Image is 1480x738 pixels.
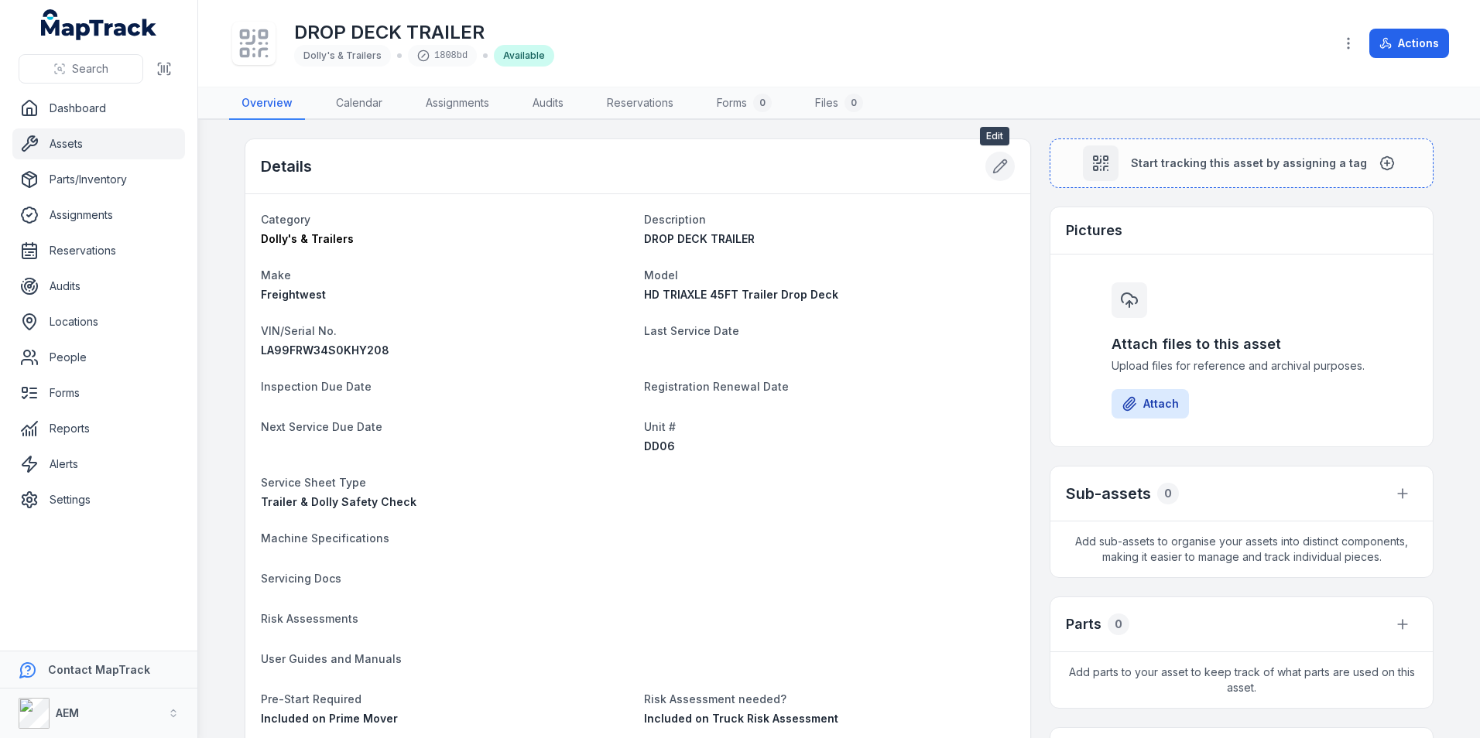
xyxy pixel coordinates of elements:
span: VIN/Serial No. [261,324,337,337]
span: Service Sheet Type [261,476,366,489]
h1: DROP DECK TRAILER [294,20,554,45]
span: DD06 [644,439,675,453]
span: Upload files for reference and archival purposes. [1112,358,1372,374]
div: Available [494,45,554,67]
h2: Sub-assets [1066,483,1151,504]
span: Add parts to your asset to keep track of what parts are used on this asset. [1050,652,1433,708]
a: Dashboard [12,93,185,124]
span: DROP DECK TRAILER [644,232,755,245]
a: Forms [12,378,185,408]
span: Included on Prime Mover [261,712,398,725]
span: Last Service Date [644,324,739,337]
span: Risk Assessments [261,612,358,625]
span: Freightwest [261,288,326,301]
strong: Contact MapTrack [48,663,150,676]
span: Start tracking this asset by assigning a tag [1131,155,1367,171]
span: Edit [980,127,1009,145]
span: Make [261,268,291,282]
span: Registration Renewal Date [644,380,789,393]
span: Risk Assessment needed? [644,692,786,706]
div: 0 [1157,483,1179,504]
a: Locations [12,306,185,337]
span: Unit # [644,420,676,433]
a: People [12,342,185,373]
span: Category [261,213,310,226]
span: Pre-Start Required [261,692,361,706]
button: Search [19,54,143,84]
span: Description [644,213,706,226]
span: Add sub-assets to organise your assets into distinct components, making it easier to manage and t... [1050,521,1433,577]
a: Reports [12,413,185,444]
div: 1808bd [408,45,477,67]
a: Files0 [803,87,875,120]
button: Attach [1112,389,1189,419]
h3: Pictures [1066,220,1122,241]
a: Assignments [413,87,502,120]
div: 0 [753,94,772,112]
div: 0 [1108,613,1129,635]
h2: Details [261,155,312,177]
span: Next Service Due Date [261,420,382,433]
a: Reservations [12,235,185,266]
span: Model [644,268,678,282]
a: MapTrack [41,9,157,40]
span: Servicing Docs [261,572,341,585]
span: Included on Truck Risk Assessment [644,712,838,725]
a: Overview [229,87,305,120]
span: Dolly's & Trailers [261,232,354,245]
span: Search [72,61,108,77]
span: LA99FRW34S0KHY208 [261,343,389,357]
span: HD TRIAXLE 45FT Trailer Drop Deck [644,288,838,301]
a: Calendar [324,87,395,120]
a: Forms0 [704,87,784,120]
a: Audits [520,87,576,120]
button: Start tracking this asset by assigning a tag [1050,138,1434,188]
strong: AEM [56,706,79,719]
a: Assignments [12,200,185,231]
a: Settings [12,484,185,515]
a: Assets [12,128,185,159]
h3: Attach files to this asset [1112,333,1372,355]
div: 0 [844,94,863,112]
button: Actions [1369,29,1449,58]
span: Machine Specifications [261,531,389,545]
a: Audits [12,271,185,302]
a: Reservations [594,87,686,120]
span: Trailer & Dolly Safety Check [261,495,416,508]
span: User Guides and Manuals [261,652,402,665]
a: Parts/Inventory [12,164,185,195]
span: Dolly's & Trailers [303,50,382,61]
h3: Parts [1066,613,1101,635]
span: Inspection Due Date [261,380,372,393]
a: Alerts [12,449,185,480]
